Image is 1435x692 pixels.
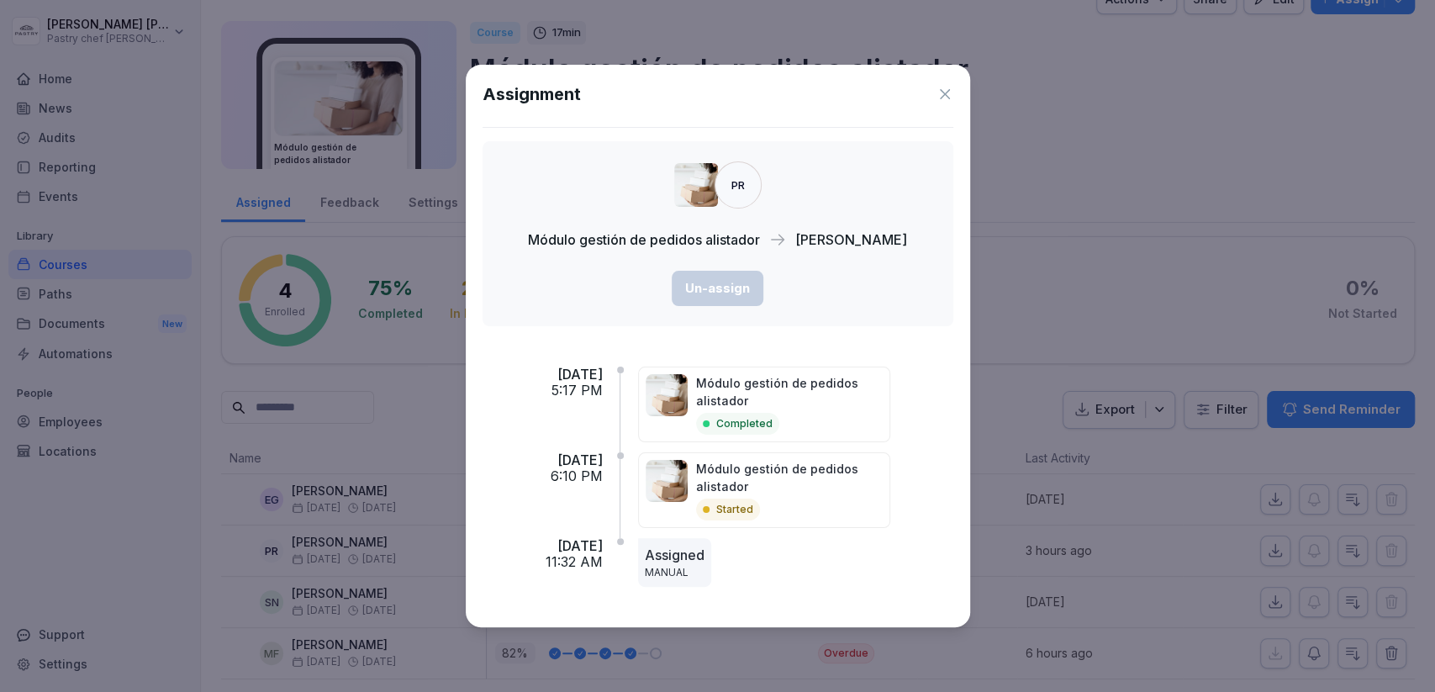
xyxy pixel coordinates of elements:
[528,230,760,250] p: Módulo gestión de pedidos alistador
[696,460,883,495] p: Módulo gestión de pedidos alistador
[716,502,753,517] p: Started
[685,279,750,298] div: Un-assign
[795,230,907,250] p: [PERSON_NAME]
[716,416,773,431] p: Completed
[645,545,704,565] p: Assigned
[645,565,704,580] p: MANUAL
[646,374,688,416] img: iaen9j96uzhvjmkazu9yscya.png
[483,82,581,107] h1: Assignment
[551,383,603,399] p: 5:17 PM
[646,460,688,502] img: iaen9j96uzhvjmkazu9yscya.png
[715,161,762,209] div: PR
[672,271,763,306] button: Un-assign
[557,367,603,383] p: [DATE]
[696,374,883,409] p: Módulo gestión de pedidos alistador
[551,468,603,484] p: 6:10 PM
[557,538,603,554] p: [DATE]
[557,452,603,468] p: [DATE]
[546,554,603,570] p: 11:32 AM
[674,163,718,207] img: iaen9j96uzhvjmkazu9yscya.png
